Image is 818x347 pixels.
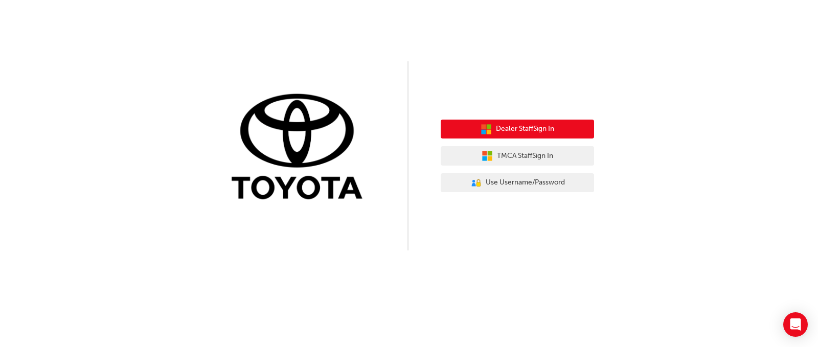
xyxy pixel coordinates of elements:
[497,150,553,162] span: TMCA Staff Sign In
[441,173,594,193] button: Use Username/Password
[486,177,565,189] span: Use Username/Password
[496,123,554,135] span: Dealer Staff Sign In
[441,146,594,166] button: TMCA StaffSign In
[783,312,808,337] div: Open Intercom Messenger
[441,120,594,139] button: Dealer StaffSign In
[224,91,377,204] img: Trak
